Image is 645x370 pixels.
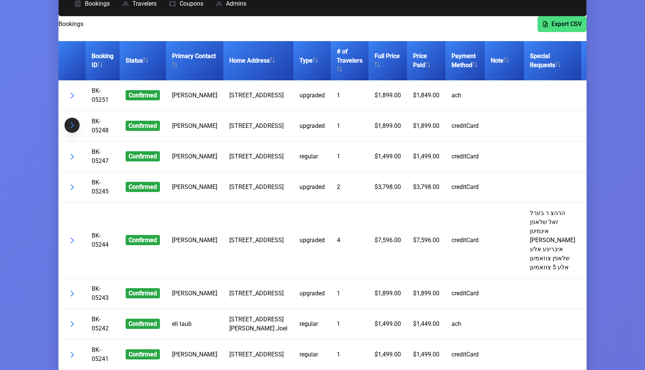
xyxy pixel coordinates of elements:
th: Note [485,41,524,80]
td: 1 [331,141,369,172]
td: creditCard [445,111,485,141]
span: confirmed [126,121,160,131]
td: $1,499.00 [407,141,445,172]
a: BK-05248 [92,118,109,134]
td: $1,449.00 [407,309,445,339]
td: $7,596.00 [369,203,407,278]
td: $7,596.00 [407,203,445,278]
td: $1,899.00 [407,111,445,141]
th: Status [120,41,166,80]
td: upgraded [293,203,331,278]
td: creditCard [445,339,485,370]
td: 1 [331,278,369,309]
td: $1,899.00 [369,111,407,141]
td: [STREET_ADDRESS] [223,278,293,309]
h2: Bookings [58,20,83,29]
td: creditCard [445,172,485,203]
th: Booking ID [86,41,120,80]
td: [PERSON_NAME] [166,111,223,141]
td: טאבאק (BK-05203) [581,278,639,309]
td: $1,899.00 [369,278,407,309]
a: BK-05245 [92,179,109,195]
td: 1 [331,80,369,111]
td: upgraded [293,111,331,141]
th: Price Paid [407,41,445,80]
td: $1,499.00 [407,339,445,370]
td: ניישטאדט (BK-05191) [581,111,639,141]
td: [STREET_ADDRESS] [223,339,293,370]
td: $1,499.00 [369,141,407,172]
td: 1 [331,309,369,339]
td: regular [293,339,331,370]
a: BK-05244 [92,232,109,248]
td: $3,798.00 [369,172,407,203]
td: [STREET_ADDRESS] [223,172,293,203]
span: Coupons [180,1,203,7]
td: upgraded [293,278,331,309]
a: BK-05243 [92,285,109,301]
a: BK-05247 [92,148,109,164]
span: confirmed [126,182,160,192]
td: creditCard [445,203,485,278]
th: Special Requests [524,41,581,80]
span: Travelers [132,1,157,7]
td: [PERSON_NAME] [166,141,223,172]
td: $1,499.00 [369,309,407,339]
td: אנגאר (BK-05164) [581,339,639,370]
td: regular [293,141,331,172]
th: # of Travelers [331,41,369,80]
span: confirmed [126,235,160,245]
td: 1 [331,339,369,370]
th: Full Price [369,41,407,80]
th: Group Info [581,41,639,80]
button: Export CSV [537,16,587,32]
td: $1,499.00 [369,339,407,370]
td: $1,899.00 [369,80,407,111]
a: BK-05251 [92,87,109,103]
td: 1 [331,111,369,141]
td: [PERSON_NAME] [166,278,223,309]
td: regular [293,309,331,339]
td: eli taub [166,309,223,339]
td: [STREET_ADDRESS] [223,111,293,141]
td: [STREET_ADDRESS] [223,80,293,111]
td: גלאנץ (BK-05244) [581,172,639,203]
td: 4 [331,203,369,278]
td: [PERSON_NAME] [166,80,223,111]
td: creditCard [445,278,485,309]
a: BK-05242 [92,316,109,332]
th: Primary Contact [166,41,223,80]
td: [STREET_ADDRESS] [223,141,293,172]
span: Bookings [85,1,110,7]
td: [PERSON_NAME] [166,203,223,278]
td: הרהצ ר בערל זאל שלאפן אינמיטן [PERSON_NAME] איבריגע אלע שלאפן צוזאמען אלע 5 צוזאמען [524,203,581,278]
span: Admins [226,1,246,7]
td: ach [445,80,485,111]
span: confirmed [126,349,160,359]
span: Export CSV [551,20,582,29]
td: [PERSON_NAME] (BK-05239) [581,309,639,339]
a: BK-05241 [92,346,109,362]
td: $3,798.00 [407,172,445,203]
td: $1,849.00 [407,80,445,111]
span: confirmed [126,151,160,161]
th: Home Address [223,41,293,80]
td: [STREET_ADDRESS] [223,203,293,278]
td: upgraded [293,172,331,203]
td: [STREET_ADDRESS][PERSON_NAME] Joel [223,309,293,339]
th: Payment Method [445,41,485,80]
span: confirmed [126,319,160,329]
td: ach [445,309,485,339]
td: upgraded [293,80,331,111]
span: confirmed [126,90,160,100]
th: Type [293,41,331,80]
td: [PERSON_NAME] [166,172,223,203]
td: creditCard [445,141,485,172]
td: $1,899.00 [407,278,445,309]
td: [PERSON_NAME] [166,339,223,370]
span: confirmed [126,288,160,298]
td: 2 [331,172,369,203]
